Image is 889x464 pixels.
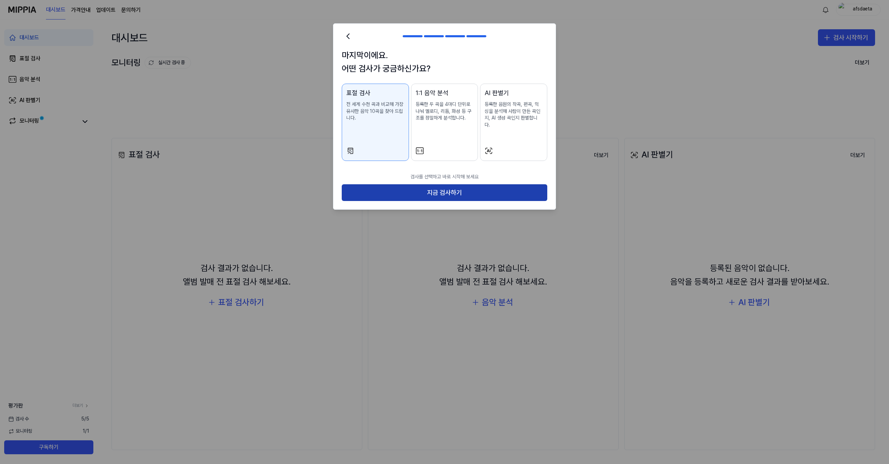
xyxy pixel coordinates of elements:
button: 표절 검사전 세계 수천 곡과 비교해 가장 유사한 음악 10곡을 찾아 드립니다. [342,84,409,161]
button: 1:1 음악 분석등록한 두 곡을 4마디 단위로 나눠 멜로디, 리듬, 화성 등 구조를 정밀하게 분석합니다. [411,84,478,161]
p: 검사를 선택하고 바로 시작해 보세요 [342,169,547,185]
div: 1:1 음악 분석 [416,88,474,98]
h1: 마지막이에요. 어떤 검사가 궁금하신가요? [342,49,547,76]
div: AI 판별기 [485,88,543,98]
p: 전 세계 수천 곡과 비교해 가장 유사한 음악 10곡을 찾아 드립니다. [346,101,404,122]
button: 지금 검사하기 [342,184,547,201]
p: 등록한 음원의 작곡, 편곡, 믹싱을 분석해 사람이 만든 곡인지, AI 생성 곡인지 판별합니다. [485,101,543,128]
p: 등록한 두 곡을 4마디 단위로 나눠 멜로디, 리듬, 화성 등 구조를 정밀하게 분석합니다. [416,101,474,122]
button: AI 판별기등록한 음원의 작곡, 편곡, 믹싱을 분석해 사람이 만든 곡인지, AI 생성 곡인지 판별합니다. [480,84,547,161]
div: 표절 검사 [346,88,404,98]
